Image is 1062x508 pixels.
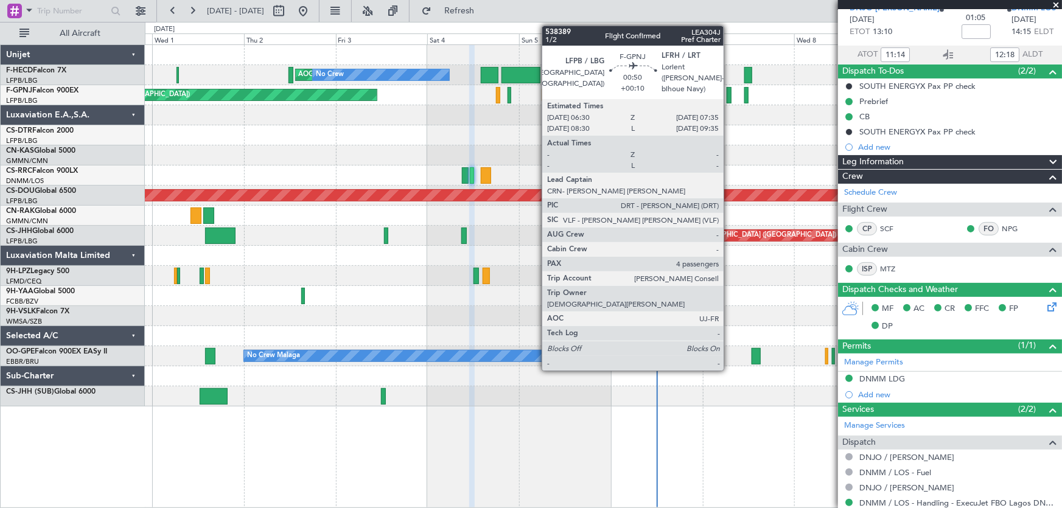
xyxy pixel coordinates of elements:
a: CN-RAKGlobal 6000 [6,207,76,215]
a: 9H-LPZLegacy 500 [6,268,69,275]
span: DP [882,321,893,333]
span: 14:15 [1012,26,1032,38]
span: 13:10 [873,26,893,38]
div: Sun 5 [519,33,611,44]
span: F-GPNJ [6,87,32,94]
a: Manage Services [844,420,905,432]
div: Planned Maint [GEOGRAPHIC_DATA] ([GEOGRAPHIC_DATA]) [645,226,836,245]
input: --:-- [881,47,910,62]
span: ELDT [1035,26,1054,38]
a: CS-JHH (SUB)Global 6000 [6,388,96,395]
a: LFPB/LBG [6,76,38,85]
a: LFPB/LBG [6,197,38,206]
a: F-GPNJFalcon 900EX [6,87,79,94]
div: SOUTH ENERGYX Pax PP check [859,81,976,91]
a: 9H-YAAGlobal 5000 [6,288,75,295]
span: ATOT [858,49,878,61]
span: FP [1009,303,1018,315]
span: Permits [842,339,871,353]
a: LFPB/LBG [6,136,38,145]
button: All Aircraft [13,24,132,43]
div: ISP [857,262,877,276]
div: No Crew [316,66,344,84]
span: Crew [842,170,863,184]
input: --:-- [990,47,1019,62]
span: (2/2) [1018,64,1036,77]
button: Refresh [416,1,489,21]
span: (2/2) [1018,403,1036,416]
div: CB [859,111,870,122]
span: 9H-VSLK [6,308,36,315]
span: Leg Information [842,155,904,169]
a: DNJO / [PERSON_NAME] [859,482,954,493]
a: LFMD/CEQ [6,277,41,286]
div: Add new [858,142,1056,152]
a: Schedule Crew [844,187,897,199]
span: CS-RRC [6,167,32,175]
span: (1/1) [1018,339,1036,352]
a: LFPB/LBG [6,96,38,105]
a: GMMN/CMN [6,156,48,165]
span: ALDT [1022,49,1043,61]
span: Dispatch Checks and Weather [842,283,958,297]
span: 01:05 [966,12,986,24]
span: F-HECD [6,67,33,74]
span: CS-JHH [6,228,32,235]
span: CS-DOU [6,187,35,195]
a: FCBB/BZV [6,297,38,306]
div: AOG Maint Paris ([GEOGRAPHIC_DATA]) [299,66,427,84]
a: LFPB/LBG [6,237,38,246]
span: [DATE] [1012,14,1037,26]
div: Sat 4 [427,33,519,44]
a: CN-KASGlobal 5000 [6,147,75,155]
span: Flight Crew [842,203,887,217]
div: Wed 1 [152,33,244,44]
span: FFC [975,303,989,315]
div: No Crew Malaga [247,347,300,365]
span: 9H-YAA [6,288,33,295]
span: Cabin Crew [842,243,888,257]
a: NPG [1002,223,1029,234]
div: Tue 7 [703,33,795,44]
span: CR [945,303,955,315]
div: Fri 3 [336,33,428,44]
a: F-HECDFalcon 7X [6,67,66,74]
a: DNMM / LOS - Handling - ExecuJet FBO Lagos DNMM / LOS [859,498,1056,508]
a: 9H-VSLKFalcon 7X [6,308,69,315]
input: Trip Number [37,2,107,20]
span: [DATE] [850,14,875,26]
a: DNJO / [PERSON_NAME] [859,452,954,462]
span: [DATE] - [DATE] [207,5,264,16]
a: DNMM / LOS - Fuel [859,467,931,478]
span: ETOT [850,26,870,38]
span: All Aircraft [32,29,128,38]
a: OO-GPEFalcon 900EX EASy II [6,348,107,355]
div: SOUTH ENERGYX Pax PP check [859,127,976,137]
div: Unplanned Maint [GEOGRAPHIC_DATA] ([GEOGRAPHIC_DATA]) [545,86,746,104]
span: Refresh [434,7,485,15]
a: Manage Permits [844,357,903,369]
a: MTZ [880,263,907,274]
a: CS-JHHGlobal 6000 [6,228,74,235]
span: CN-RAK [6,207,35,215]
a: SCF [880,223,907,234]
a: CS-DTRFalcon 2000 [6,127,74,134]
span: OO-GPE [6,348,35,355]
div: CP [857,222,877,235]
a: EBBR/BRU [6,357,39,366]
span: 9H-LPZ [6,268,30,275]
span: Dispatch [842,436,876,450]
a: CS-RRCFalcon 900LX [6,167,78,175]
span: AC [914,303,924,315]
div: [DATE] [154,24,175,35]
a: WMSA/SZB [6,317,42,326]
span: Dispatch To-Dos [842,64,904,78]
span: CS-JHH (SUB) [6,388,54,395]
span: CN-KAS [6,147,34,155]
span: MF [882,303,893,315]
span: CS-DTR [6,127,32,134]
div: Wed 8 [794,33,886,44]
a: CS-DOUGlobal 6500 [6,187,76,195]
div: FO [979,222,999,235]
div: Add new [858,389,1056,400]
